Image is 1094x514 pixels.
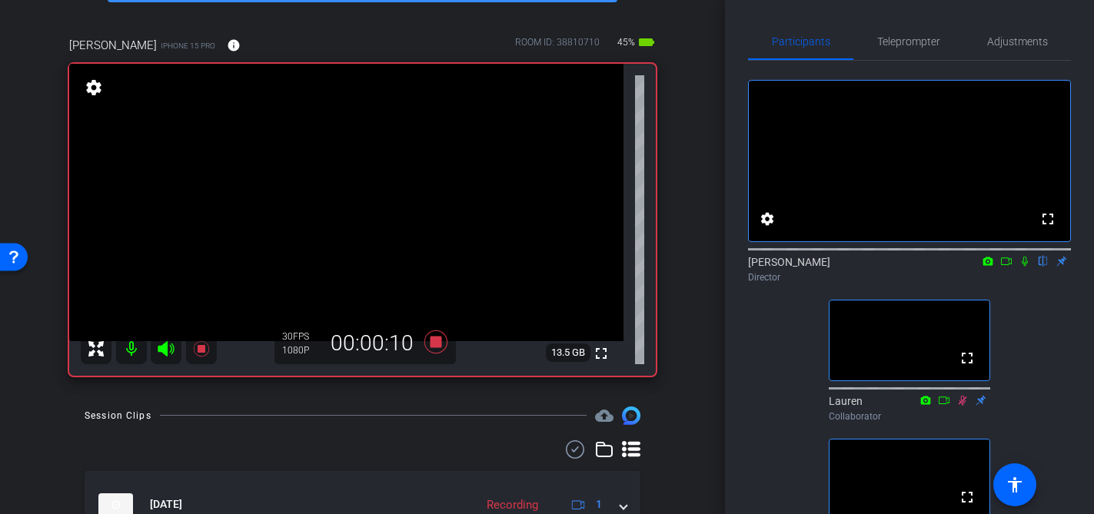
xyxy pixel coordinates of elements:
span: Participants [772,36,830,47]
img: Session clips [622,406,640,425]
div: Recording [479,496,546,514]
span: [DATE] [150,496,182,512]
mat-icon: info [227,38,241,52]
div: 30 [282,330,321,343]
span: iPhone 15 Pro [161,40,215,51]
div: Lauren [829,393,990,423]
mat-icon: cloud_upload [595,406,614,425]
div: Session Clips [85,408,151,423]
span: Destinations for your clips [595,406,614,425]
span: [PERSON_NAME] [69,37,157,54]
div: 00:00:10 [321,330,424,356]
div: Director [748,270,1071,284]
mat-icon: accessibility [1006,476,1024,494]
div: [PERSON_NAME] [748,254,1071,284]
mat-icon: fullscreen [592,344,610,363]
mat-icon: fullscreen [1039,210,1057,228]
span: Teleprompter [877,36,940,47]
mat-icon: flip [1034,254,1052,267]
mat-icon: settings [758,210,776,228]
div: Collaborator [829,410,990,423]
span: 45% [615,30,637,55]
span: 1 [596,496,602,512]
mat-icon: battery_std [637,33,656,51]
mat-icon: settings [83,78,105,97]
span: FPS [293,331,309,342]
div: ROOM ID: 38810710 [515,35,600,58]
mat-icon: fullscreen [958,349,976,367]
span: Adjustments [987,36,1048,47]
mat-icon: fullscreen [958,488,976,506]
div: 1080P [282,344,321,356]
span: 13.5 GB [546,343,590,362]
